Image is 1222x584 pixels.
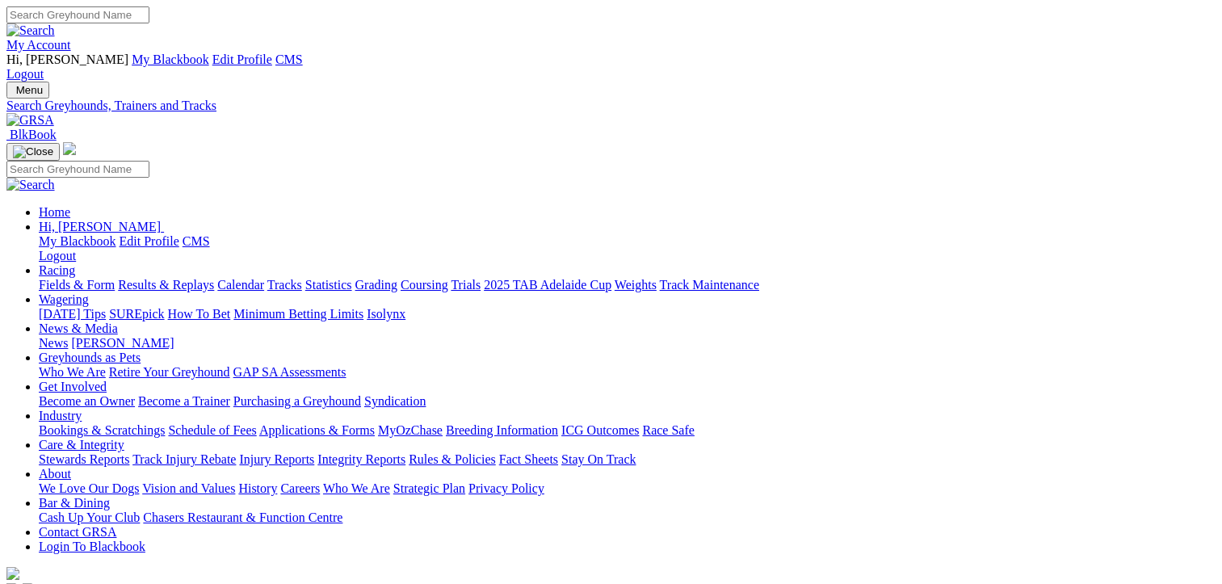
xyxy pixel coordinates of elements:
div: Hi, [PERSON_NAME] [39,234,1216,263]
a: SUREpick [109,307,164,321]
div: Bar & Dining [39,510,1216,525]
img: logo-grsa-white.png [6,567,19,580]
a: My Account [6,38,71,52]
a: Race Safe [642,423,694,437]
a: Calendar [217,278,264,292]
a: Stewards Reports [39,452,129,466]
a: Bar & Dining [39,496,110,510]
a: Fact Sheets [499,452,558,466]
a: My Blackbook [132,53,209,66]
a: Login To Blackbook [39,540,145,553]
a: BlkBook [6,128,57,141]
a: ICG Outcomes [561,423,639,437]
a: Careers [280,481,320,495]
a: News & Media [39,321,118,335]
a: Who We Are [323,481,390,495]
a: Logout [39,249,76,263]
a: We Love Our Dogs [39,481,139,495]
a: Results & Replays [118,278,214,292]
img: GRSA [6,113,54,128]
span: Menu [16,84,43,96]
a: Chasers Restaurant & Function Centre [143,510,342,524]
input: Search [6,6,149,23]
a: Grading [355,278,397,292]
div: Industry [39,423,1216,438]
span: Hi, [PERSON_NAME] [39,220,161,233]
a: Edit Profile [120,234,179,248]
a: Rules & Policies [409,452,496,466]
div: My Account [6,53,1216,82]
a: Injury Reports [239,452,314,466]
a: Greyhounds as Pets [39,351,141,364]
a: Get Involved [39,380,107,393]
a: Purchasing a Greyhound [233,394,361,408]
a: Search Greyhounds, Trainers and Tracks [6,99,1216,113]
a: Retire Your Greyhound [109,365,230,379]
a: Become a Trainer [138,394,230,408]
a: Schedule of Fees [168,423,256,437]
img: Search [6,23,55,38]
div: News & Media [39,336,1216,351]
img: Close [13,145,53,158]
a: Racing [39,263,75,277]
a: Trials [451,278,481,292]
a: CMS [275,53,303,66]
a: CMS [183,234,210,248]
div: Greyhounds as Pets [39,365,1216,380]
a: Integrity Reports [317,452,405,466]
a: History [238,481,277,495]
a: Statistics [305,278,352,292]
img: logo-grsa-white.png [63,142,76,155]
a: Tracks [267,278,302,292]
a: [DATE] Tips [39,307,106,321]
div: Get Involved [39,394,1216,409]
a: Industry [39,409,82,422]
a: 2025 TAB Adelaide Cup [484,278,611,292]
span: Hi, [PERSON_NAME] [6,53,128,66]
div: Care & Integrity [39,452,1216,467]
input: Search [6,161,149,178]
a: Strategic Plan [393,481,465,495]
a: How To Bet [168,307,231,321]
a: Minimum Betting Limits [233,307,363,321]
a: Care & Integrity [39,438,124,452]
a: Breeding Information [446,423,558,437]
img: Search [6,178,55,192]
a: GAP SA Assessments [233,365,346,379]
a: Home [39,205,70,219]
a: Become an Owner [39,394,135,408]
a: Logout [6,67,44,81]
a: Track Maintenance [660,278,759,292]
a: Hi, [PERSON_NAME] [39,220,164,233]
button: Toggle navigation [6,82,49,99]
a: Vision and Values [142,481,235,495]
a: About [39,467,71,481]
a: Cash Up Your Club [39,510,140,524]
a: [PERSON_NAME] [71,336,174,350]
a: Weights [615,278,657,292]
a: News [39,336,68,350]
div: About [39,481,1216,496]
a: Privacy Policy [468,481,544,495]
a: Coursing [401,278,448,292]
a: Fields & Form [39,278,115,292]
a: Bookings & Scratchings [39,423,165,437]
button: Toggle navigation [6,143,60,161]
div: Wagering [39,307,1216,321]
div: Racing [39,278,1216,292]
span: BlkBook [10,128,57,141]
a: Contact GRSA [39,525,116,539]
a: Edit Profile [212,53,272,66]
a: My Blackbook [39,234,116,248]
a: Who We Are [39,365,106,379]
a: Syndication [364,394,426,408]
a: Wagering [39,292,89,306]
a: MyOzChase [378,423,443,437]
a: Stay On Track [561,452,636,466]
a: Applications & Forms [259,423,375,437]
a: Isolynx [367,307,405,321]
a: Track Injury Rebate [132,452,236,466]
